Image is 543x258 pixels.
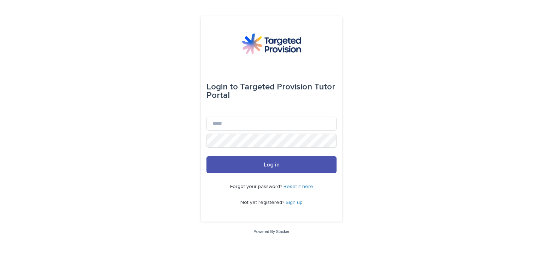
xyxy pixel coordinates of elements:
a: Sign up [286,200,303,205]
a: Reset it here [284,184,313,189]
div: Targeted Provision Tutor Portal [206,77,337,105]
span: Log in [264,162,280,168]
a: Powered By Stacker [253,229,289,234]
span: Not yet registered? [240,200,286,205]
span: Login to [206,83,238,91]
button: Log in [206,156,337,173]
span: Forgot your password? [230,184,284,189]
img: M5nRWzHhSzIhMunXDL62 [242,33,301,54]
